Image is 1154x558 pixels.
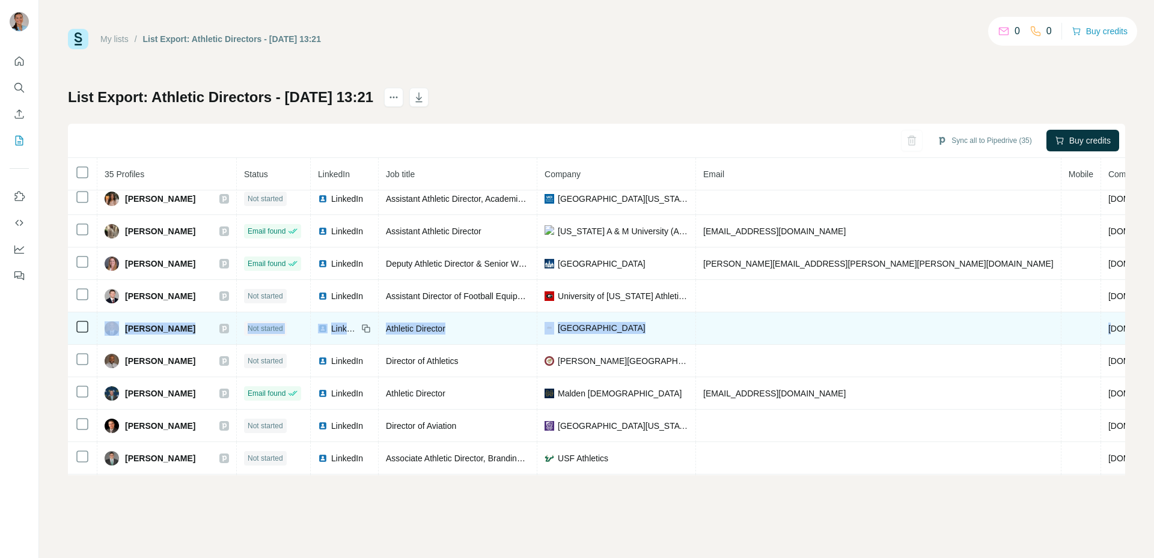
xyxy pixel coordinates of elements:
[125,290,195,302] span: [PERSON_NAME]
[545,356,554,366] img: company-logo
[386,389,445,398] span: Athletic Director
[558,452,608,464] span: USF Athletics
[10,265,29,287] button: Feedback
[105,419,119,433] img: Avatar
[558,193,688,205] span: [GEOGRAPHIC_DATA][US_STATE]
[545,291,554,301] img: company-logo
[105,192,119,206] img: Avatar
[125,387,195,399] span: [PERSON_NAME]
[386,259,589,268] span: Deputy Athletic Director & Senior Woman Adminstrator
[10,238,29,260] button: Dashboard
[545,389,554,398] img: company-logo
[248,323,283,334] span: Not started
[1046,24,1052,38] p: 0
[545,259,554,268] img: company-logo
[10,50,29,72] button: Quick start
[105,169,144,179] span: 35 Profiles
[248,258,285,269] span: Email found
[331,387,363,399] span: LinkedIn
[703,389,846,398] span: [EMAIL_ADDRESS][DOMAIN_NAME]
[1072,23,1128,40] button: Buy credits
[545,225,554,237] img: company-logo
[318,421,328,431] img: LinkedIn logo
[68,29,88,49] img: Surfe Logo
[105,354,119,368] img: Avatar
[703,226,846,236] span: [EMAIL_ADDRESS][DOMAIN_NAME]
[248,291,283,302] span: Not started
[558,322,646,334] span: [GEOGRAPHIC_DATA]
[318,453,328,463] img: LinkedIn logo
[703,169,724,179] span: Email
[331,258,363,270] span: LinkedIn
[10,130,29,151] button: My lists
[100,34,129,44] a: My lists
[545,169,581,179] span: Company
[331,225,363,237] span: LinkedIn
[558,355,688,367] span: [PERSON_NAME][GEOGRAPHIC_DATA]
[248,356,283,366] span: Not started
[331,323,358,335] span: LinkedIn
[545,453,554,463] img: company-logo
[386,169,415,179] span: Job title
[331,355,363,367] span: LinkedIn
[331,452,363,464] span: LinkedIn
[318,259,328,268] img: LinkedIn logo
[386,226,481,236] span: Assistant Athletic Director
[1015,24,1020,38] p: 0
[248,193,283,204] span: Not started
[125,452,195,464] span: [PERSON_NAME]
[105,224,119,238] img: Avatar
[10,12,29,31] img: Avatar
[1046,130,1119,151] button: Buy credits
[10,77,29,99] button: Search
[558,225,688,237] span: [US_STATE] A & M University (AAMU)
[125,355,195,367] span: [PERSON_NAME]
[105,451,119,466] img: Avatar
[558,420,688,432] span: [GEOGRAPHIC_DATA][US_STATE]
[386,324,445,333] span: Athletic Director
[105,321,119,336] img: Avatar
[318,169,350,179] span: LinkedIn
[386,421,456,431] span: Director of Aviation
[331,290,363,302] span: LinkedIn
[105,386,119,401] img: Avatar
[703,259,1054,268] span: [PERSON_NAME][EMAIL_ADDRESS][PERSON_NAME][PERSON_NAME][DOMAIN_NAME]
[125,225,195,237] span: [PERSON_NAME]
[558,387,682,399] span: Malden [DEMOGRAPHIC_DATA]
[331,193,363,205] span: LinkedIn
[143,33,321,45] div: List Export: Athletic Directors - [DATE] 13:21
[248,226,285,237] span: Email found
[386,194,596,204] span: Assistant Athletic Director, Academic & Student Services
[545,421,554,431] img: company-logo
[1069,169,1093,179] span: Mobile
[135,33,137,45] li: /
[10,103,29,125] button: Enrich CSV
[318,226,328,236] img: LinkedIn logo
[105,256,119,271] img: Avatar
[125,193,195,205] span: [PERSON_NAME]
[244,169,268,179] span: Status
[248,420,283,431] span: Not started
[386,356,459,366] span: Director of Athletics
[545,194,554,204] img: company-logo
[248,388,285,399] span: Email found
[929,132,1040,150] button: Sync all to Pipedrive (35)
[558,258,646,270] span: [GEOGRAPHIC_DATA]
[248,453,283,464] span: Not started
[318,194,328,204] img: LinkedIn logo
[318,324,328,333] img: LinkedIn logo
[10,186,29,207] button: Use Surfe on LinkedIn
[125,258,195,270] span: [PERSON_NAME]
[318,291,328,301] img: LinkedIn logo
[125,420,195,432] span: [PERSON_NAME]
[384,88,403,107] button: actions
[10,212,29,234] button: Use Surfe API
[331,420,363,432] span: LinkedIn
[68,88,373,107] h1: List Export: Athletic Directors - [DATE] 13:21
[386,291,536,301] span: Assistant Director of Football Equipment
[318,356,328,366] img: LinkedIn logo
[558,290,688,302] span: University of [US_STATE] Athletic Association
[125,323,195,335] span: [PERSON_NAME]
[105,289,119,303] img: Avatar
[318,389,328,398] img: LinkedIn logo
